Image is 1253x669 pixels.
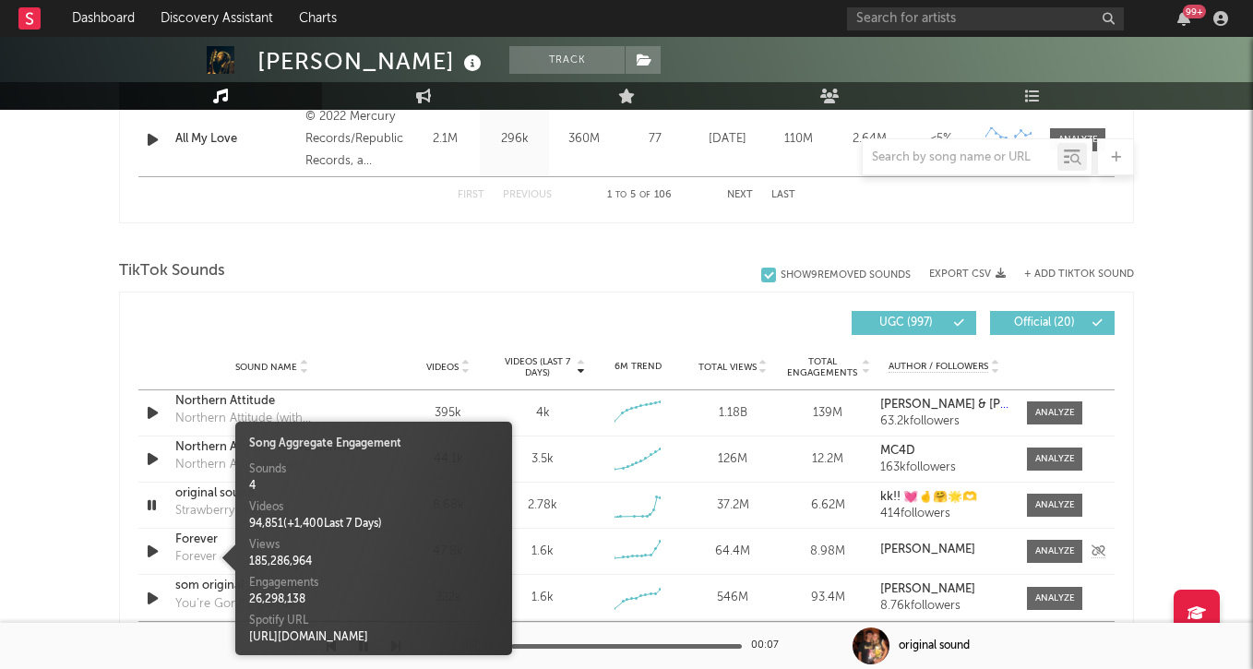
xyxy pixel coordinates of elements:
button: Next [727,190,753,200]
div: 2.78k [528,496,557,515]
div: You’re Gonna Go Far [175,595,293,614]
span: Official ( 20 ) [1002,317,1087,329]
div: 63.2k followers [880,415,1008,428]
div: 126M [690,450,776,469]
input: Search for artists [847,7,1124,30]
div: 360M [554,130,614,149]
span: Sound Name [235,362,297,373]
div: <5% [910,130,972,149]
div: 4k [536,404,550,423]
strong: [PERSON_NAME] & [PERSON_NAME] [880,399,1084,411]
strong: [PERSON_NAME] [880,583,975,595]
div: 99 + [1183,5,1206,18]
button: + Add TikTok Sound [1024,269,1134,280]
a: kk!! 💓🤞🤗🌟🫶 [880,491,1008,504]
button: Official(20) [990,311,1115,335]
span: to [615,191,626,199]
div: Engagements [249,575,498,591]
div: 139M [785,404,871,423]
div: 163k followers [880,461,1008,474]
span: Videos [426,362,459,373]
button: Previous [503,190,552,200]
span: Videos (last 7 days) [500,356,575,378]
div: 1.6k [531,589,554,607]
span: Total Engagements [785,356,860,378]
div: 110M [768,130,829,149]
button: 99+ [1177,11,1190,26]
div: Song Aggregate Engagement [249,436,498,452]
div: Strawberry Wine [175,502,266,520]
div: 8.76k followers [880,600,1008,613]
button: + Add TikTok Sound [1006,269,1134,280]
div: 37.2M [690,496,776,515]
a: original sound [175,484,368,503]
a: [PERSON_NAME] [880,544,1008,556]
div: 6M Trend [595,360,681,374]
div: [DATE] [697,130,758,149]
div: Sounds [249,461,498,478]
a: All My Love [175,130,296,149]
div: 00:07 [751,635,788,657]
a: Northern Attitude [175,392,368,411]
div: Show 9 Removed Sounds [781,269,911,281]
span: of [639,191,650,199]
div: 546M [690,589,776,607]
button: UGC(997) [852,311,976,335]
div: 77 [623,130,687,149]
div: 4 [249,478,498,495]
div: 12.2M [785,450,871,469]
span: Total Views [698,362,757,373]
a: Forever [175,531,368,549]
div: Northern Attitude (with [PERSON_NAME]) [175,456,368,474]
div: original sound [899,638,970,654]
button: Track [509,46,625,74]
div: Spotify URL [249,613,498,629]
strong: MC4D [880,445,915,457]
div: Videos [249,499,498,516]
div: 6.62M [785,496,871,515]
div: 26,298,138 [249,591,498,608]
div: 3.5k [531,450,554,469]
div: 414 followers [880,508,1008,520]
strong: [PERSON_NAME] [880,544,975,556]
div: 185,286,964 [249,554,498,570]
button: Last [771,190,795,200]
span: Author / Followers [889,361,988,373]
a: [URL][DOMAIN_NAME] [249,632,368,643]
div: 1 5 106 [589,185,690,207]
a: [PERSON_NAME] & [PERSON_NAME] [880,399,1008,412]
a: Northern Attitude MC4D Remix [175,438,368,457]
a: MC4D [880,445,1008,458]
div: Forever [175,548,217,567]
div: 94,851 ( + 1,400 Last 7 Days) [249,516,498,532]
span: UGC ( 997 ) [864,317,949,329]
strong: kk!! 💓🤞🤗🌟🫶 [880,491,977,503]
div: 8.98M [785,543,871,561]
div: 93.4M [785,589,871,607]
div: 1.6k [531,543,554,561]
div: [PERSON_NAME] [257,46,486,77]
a: [PERSON_NAME] [880,583,1008,596]
div: Northern Attitude (with [PERSON_NAME]) [175,410,368,428]
div: 1.18B [690,404,776,423]
div: 395k [405,404,491,423]
input: Search by song name or URL [863,150,1057,165]
div: 2.1M [415,130,475,149]
div: 2.64M [839,130,901,149]
button: First [458,190,484,200]
a: som original [175,577,368,595]
div: 64.4M [690,543,776,561]
div: 296k [484,130,544,149]
span: TikTok Sounds [119,260,225,282]
button: Export CSV [929,269,1006,280]
div: Views [249,537,498,554]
